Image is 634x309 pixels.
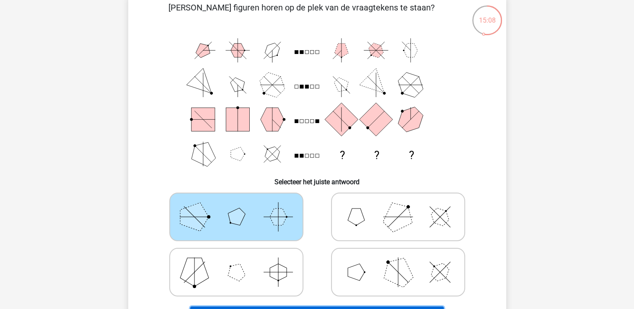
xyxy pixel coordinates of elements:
h6: Selecteer het juiste antwoord [142,171,493,186]
text: ? [409,149,414,162]
div: 15:08 [471,5,503,26]
text: ? [339,149,344,162]
p: [PERSON_NAME] figuren horen op de plek van de vraagtekens te staan? [142,1,461,26]
text: ? [374,149,379,162]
